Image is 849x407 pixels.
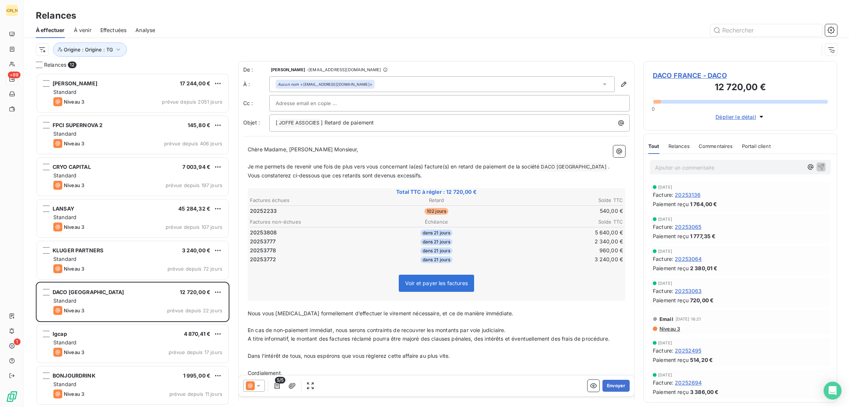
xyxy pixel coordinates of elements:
[690,264,718,272] span: 2 380,01 €
[424,208,448,215] span: 102 jours
[53,331,67,337] span: Igcap
[278,119,320,127] span: JOFFE ASSOCIES
[275,377,285,384] span: 5/5
[499,207,623,215] td: 540,00 €
[653,81,828,95] h3: 12 720,00 €
[248,146,358,152] span: Chère Madame, [PERSON_NAME] Monsieur,
[162,99,222,105] span: prévue depuis 2051 jours
[420,247,453,254] span: dans 21 jours
[53,89,76,95] span: Standard
[36,9,76,22] h3: Relances
[690,232,716,240] span: 1 777,35 €
[608,163,610,170] span: .
[690,388,719,396] span: 3 386,00 €
[713,113,767,121] button: Déplier le détail
[68,61,76,68] span: 12
[53,289,124,295] span: DACO [GEOGRAPHIC_DATA]
[660,316,673,322] span: Email
[540,163,607,171] span: DACO [GEOGRAPHIC_DATA]
[180,80,210,86] span: 17 244,00 €
[64,349,84,355] span: Niveau 3
[278,82,372,87] div: <[EMAIL_ADDRESS][DOMAIN_NAME]>
[243,100,269,107] label: Cc :
[499,228,623,237] td: 5 640,00 €
[824,382,842,400] div: Open Intercom Messenger
[307,67,381,72] span: - [EMAIL_ADDRESS][DOMAIN_NAME]
[64,266,84,272] span: Niveau 3
[243,81,269,88] label: À :
[653,255,673,263] span: Facture :
[53,42,127,57] button: Origine : Origine : TG
[658,217,672,221] span: [DATE]
[135,26,155,34] span: Analyse
[675,191,701,199] span: 20253136
[420,239,453,245] span: dans 21 jours
[675,255,702,263] span: 20253064
[248,163,539,170] span: Je me permets de revenir une fois de plus vers vous concernant la(es) facture(s) en retard de pai...
[180,289,210,295] span: 12 720,00 €
[652,106,655,112] span: 0
[53,372,95,379] span: BONJOURDRINK
[74,26,91,34] span: À venir
[248,370,282,376] span: Cordialement,
[178,205,210,212] span: 45 284,32 €
[164,141,222,146] span: prévue depuis 406 jours
[690,356,713,364] span: 514,20 €
[658,185,672,189] span: [DATE]
[250,246,374,255] td: 20253778
[64,47,113,53] span: Origine : Origine : TG
[184,331,211,337] span: 4 870,41 €
[658,281,672,285] span: [DATE]
[250,218,374,226] th: Factures non-échues
[675,347,701,354] span: 20252495
[248,327,505,333] span: En cas de non-paiement immédiat, nous serons contraints de recouvrer les montants par voie judici...
[249,188,624,196] span: Total TTC à régler : 12 720,00 €
[499,196,623,204] th: Solde TTC
[243,66,269,73] span: De :
[53,214,76,220] span: Standard
[658,341,672,345] span: [DATE]
[653,200,689,208] span: Paiement reçu
[321,119,374,126] span: ] Retard de paiement
[653,347,673,354] span: Facture :
[715,113,756,121] span: Déplier le détail
[250,255,374,264] td: 20253772
[53,256,76,262] span: Standard
[64,391,84,397] span: Niveau 3
[659,326,680,332] span: Niveau 3
[375,218,499,226] th: Échéance
[14,338,21,345] span: 1
[167,307,222,313] span: prévue depuis 22 jours
[6,391,18,403] img: Logo LeanPay
[250,228,374,237] td: 20253808
[44,61,66,69] span: Relances
[499,246,623,255] td: 960,00 €
[499,218,623,226] th: Solde TTC
[690,296,714,304] span: 720,00 €
[653,287,673,295] span: Facture :
[653,296,689,304] span: Paiement reçu
[653,191,673,199] span: Facture :
[676,317,701,321] span: [DATE] 16:21
[653,232,689,240] span: Paiement reçu
[499,237,623,246] td: 2 340,00 €
[250,207,277,215] span: 20252233
[675,379,702,387] span: 20252694
[183,372,211,379] span: 1 995,00 €
[166,224,222,230] span: prévue depuis 107 jours
[248,310,513,316] span: Nous vous [MEDICAL_DATA] formellement d’effectuer le virement nécessaire, et ce de manière immédi...
[250,237,374,246] td: 20253777
[675,223,701,231] span: 20253065
[250,196,374,204] th: Factures échues
[271,67,305,72] span: [PERSON_NAME]
[36,73,229,407] div: grid
[653,223,673,231] span: Facture :
[53,172,76,179] span: Standard
[658,373,672,377] span: [DATE]
[182,164,211,170] span: 7 003,94 €
[53,122,103,128] span: FPCI SUPERNOVA 2
[188,122,210,128] span: 145,80 €
[64,99,84,105] span: Niveau 3
[167,266,222,272] span: prévue depuis 72 jours
[653,379,673,387] span: Facture :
